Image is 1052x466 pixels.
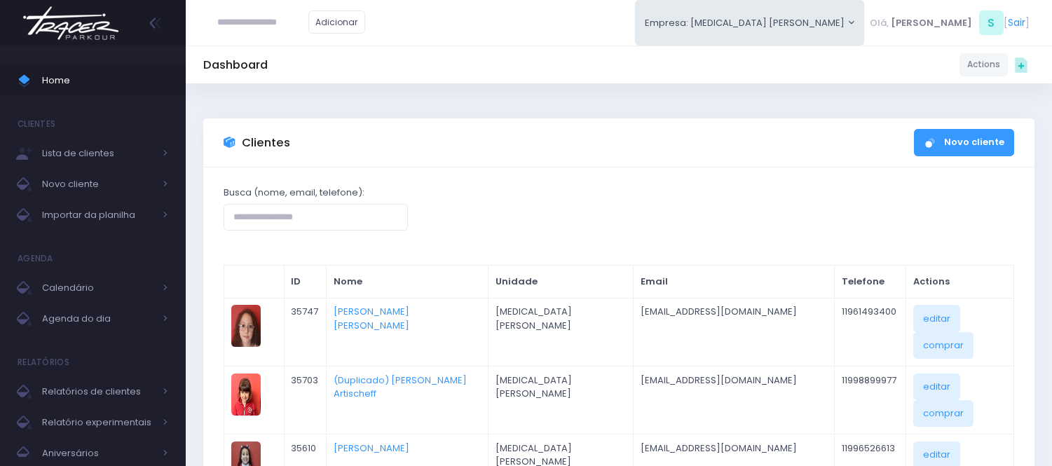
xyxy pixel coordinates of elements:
[284,266,327,299] th: ID
[913,305,960,331] a: editar
[284,298,327,366] td: 35747
[959,53,1008,76] a: Actions
[488,366,633,434] td: [MEDICAL_DATA] [PERSON_NAME]
[913,332,974,359] a: comprar
[488,266,633,299] th: Unidade
[18,348,69,376] h4: Relatórios
[334,305,409,332] a: [PERSON_NAME] [PERSON_NAME]
[334,441,409,455] a: [PERSON_NAME]
[834,366,906,434] td: 11998899977
[308,11,366,34] a: Adicionar
[634,298,835,366] td: [EMAIL_ADDRESS][DOMAIN_NAME]
[42,144,154,163] span: Lista de clientes
[242,136,290,150] h3: Clientes
[42,206,154,224] span: Importar da planilha
[834,298,906,366] td: 11961493400
[18,245,53,273] h4: Agenda
[634,366,835,434] td: [EMAIL_ADDRESS][DOMAIN_NAME]
[42,383,154,401] span: Relatórios de clientes
[42,175,154,193] span: Novo cliente
[18,110,55,138] h4: Clientes
[42,279,154,297] span: Calendário
[979,11,1004,35] span: S
[906,266,1013,299] th: Actions
[327,266,489,299] th: Nome
[914,129,1014,156] a: Novo cliente
[913,374,960,400] a: editar
[870,16,889,30] span: Olá,
[42,413,154,432] span: Relatório experimentais
[488,298,633,366] td: [MEDICAL_DATA] [PERSON_NAME]
[334,374,467,401] a: (Duplicado) [PERSON_NAME] Artischeff
[634,266,835,299] th: Email
[1008,15,1025,30] a: Sair
[891,16,972,30] span: [PERSON_NAME]
[203,58,268,72] h5: Dashboard
[834,266,906,299] th: Telefone
[864,7,1034,39] div: [ ]
[42,71,168,90] span: Home
[224,186,364,200] label: Busca (nome, email, telefone):
[284,366,327,434] td: 35703
[42,444,154,462] span: Aniversários
[42,310,154,328] span: Agenda do dia
[913,400,974,427] a: comprar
